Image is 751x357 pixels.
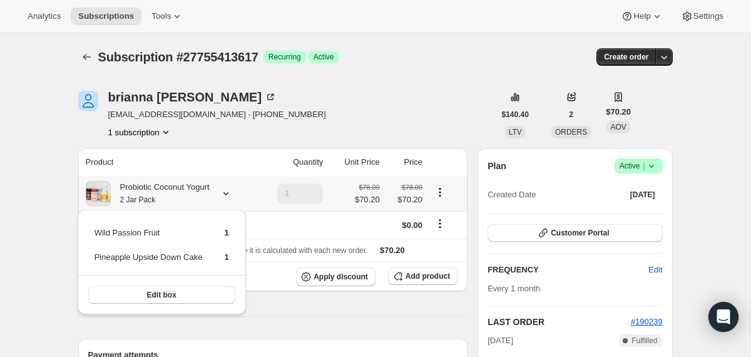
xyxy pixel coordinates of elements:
button: Create order [596,48,656,66]
th: Product [78,148,257,176]
span: 1 [224,228,228,237]
button: Settings [673,8,731,25]
h2: FREQUENCY [488,264,648,276]
button: Apply discount [296,267,375,286]
span: 1 [224,252,228,262]
span: $70.20 [380,246,405,255]
small: $78.00 [359,184,380,191]
div: Probiotic Coconut Yogurt [111,181,210,206]
button: Subscriptions [78,48,96,66]
span: Analytics [28,11,61,21]
h2: LAST ORDER [488,316,631,328]
button: Customer Portal [488,224,662,242]
button: Product actions [430,185,450,199]
span: Settings [693,11,723,21]
span: $0.00 [402,220,423,230]
button: Edit [641,260,670,280]
img: product img [86,181,111,206]
span: | [643,161,645,171]
button: Analytics [20,8,68,25]
button: Subscriptions [71,8,141,25]
span: 2 [569,110,573,120]
button: Add product [388,267,457,285]
button: #190239 [631,316,663,328]
span: Subscriptions [78,11,134,21]
span: Edit [648,264,662,276]
span: Recurring [268,52,301,62]
span: $70.20 [355,194,380,206]
span: Fulfilled [631,336,657,346]
span: Add product [406,271,450,281]
small: $78.00 [402,184,422,191]
span: brianna gallo [78,91,98,111]
button: Product actions [108,126,172,138]
button: $140.40 [494,106,536,123]
span: Active [314,52,334,62]
span: Customer Portal [551,228,609,238]
div: brianna [PERSON_NAME] [108,91,277,103]
span: ORDERS [555,128,587,137]
span: $70.20 [387,194,422,206]
span: Created Date [488,189,536,201]
span: Apply discount [314,272,368,282]
span: Subscription #27755413617 [98,50,258,64]
td: Pineapple Upside Down Cake [94,251,203,274]
small: 2 Jar Pack [120,195,156,204]
span: [DATE] [630,190,655,200]
button: [DATE] [623,186,663,204]
span: Active [620,160,658,172]
a: #190239 [631,317,663,326]
h2: Plan [488,160,506,172]
span: Edit box [146,290,176,300]
span: Every 1 month [488,284,540,293]
span: AOV [610,123,626,132]
button: Help [613,8,670,25]
span: Tools [151,11,171,21]
button: Shipping actions [430,217,450,230]
span: [DATE] [488,334,513,347]
span: $70.20 [606,106,631,118]
span: Create order [604,52,648,62]
span: LTV [509,128,522,137]
span: $140.40 [502,110,529,120]
span: Help [633,11,650,21]
div: Open Intercom Messenger [708,302,738,332]
button: 2 [561,106,581,123]
span: [EMAIL_ADDRESS][DOMAIN_NAME] · [PHONE_NUMBER] [108,108,326,121]
th: Quantity [257,148,327,176]
td: Wild Passion Fruit [94,226,203,249]
th: Unit Price [327,148,383,176]
button: Tools [144,8,191,25]
button: Edit box [88,286,235,304]
th: Price [384,148,426,176]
